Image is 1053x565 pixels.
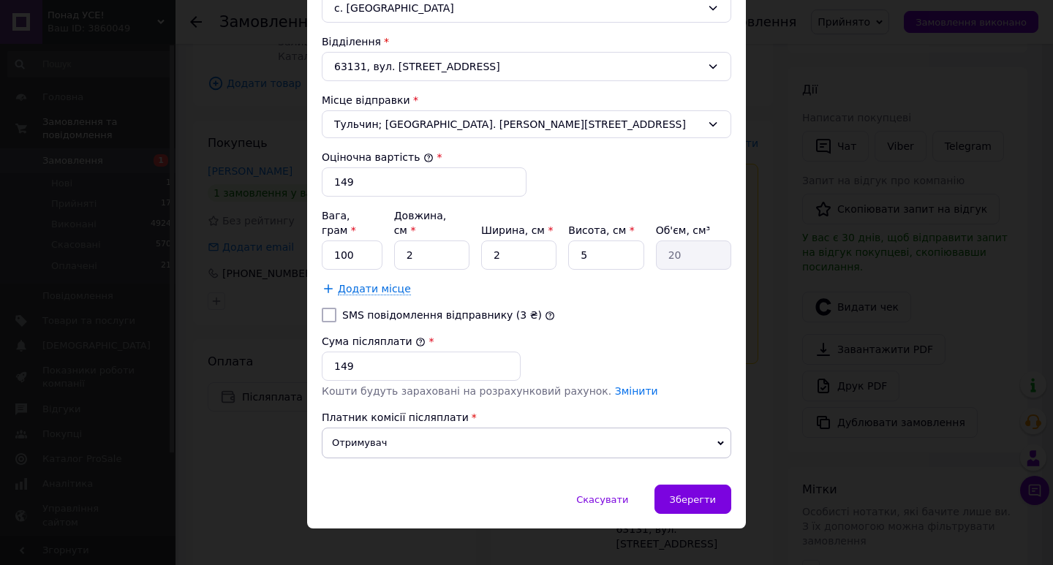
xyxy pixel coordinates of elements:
div: Відділення [322,34,731,49]
label: Вага, грам [322,210,356,236]
span: Отримувач [322,428,731,458]
label: Довжина, см [394,210,447,236]
label: SMS повідомлення відправнику (3 ₴) [342,309,542,321]
label: Оціночна вартість [322,151,434,163]
label: Висота, см [568,224,634,236]
div: Місце відправки [322,93,731,107]
span: Додати місце [338,283,411,295]
div: Об'єм, см³ [656,223,731,238]
span: Зберегти [670,494,716,505]
a: Змінити [615,385,658,397]
span: Платник комісії післяплати [322,412,469,423]
span: Кошти будуть зараховані на розрахунковий рахунок. [322,385,658,397]
label: Сума післяплати [322,335,426,347]
div: 63131, вул. [STREET_ADDRESS] [322,52,731,81]
span: Скасувати [576,494,628,505]
span: Тульчин; [GEOGRAPHIC_DATA]. [PERSON_NAME][STREET_ADDRESS] [334,117,701,132]
label: Ширина, см [481,224,553,236]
